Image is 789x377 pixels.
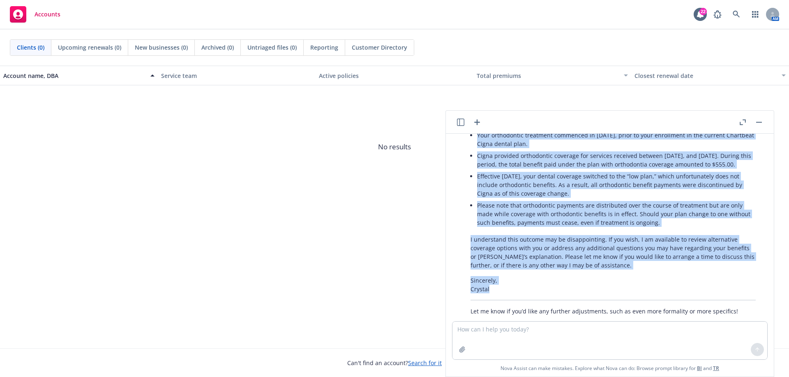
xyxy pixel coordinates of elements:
span: Reporting [310,43,338,52]
span: Clients (0) [17,43,44,52]
a: Switch app [747,6,764,23]
button: Closest renewal date [631,66,789,85]
p: I understand this outcome may be disappointing. If you wish, I am available to review alternative... [471,235,756,270]
div: Account name, DBA [3,71,145,80]
li: Your orthodontic treatment commenced in [DATE], prior to your enrollment in the current Chartbeat... [477,129,756,150]
button: Total premiums [473,66,631,85]
span: Archived (0) [201,43,234,52]
a: Accounts [7,3,64,26]
button: Active policies [316,66,473,85]
div: Total premiums [477,71,619,80]
span: Nova Assist can make mistakes. Explore what Nova can do: Browse prompt library for and [501,360,719,377]
span: Customer Directory [352,43,407,52]
span: Can't find an account? [347,359,442,367]
div: Service team [161,71,312,80]
p: Let me know if you’d like any further adjustments, such as even more formality or more specifics! [471,307,756,315]
div: Closest renewal date [634,71,777,80]
div: 22 [699,8,707,15]
span: Accounts [35,11,60,18]
li: Effective [DATE], your dental coverage switched to the “low plan,” which unfortunately does not i... [477,170,756,199]
a: Search [728,6,745,23]
span: Upcoming renewals (0) [58,43,121,52]
a: TR [713,365,719,372]
a: BI [697,365,702,372]
li: Cigna provided orthodontic coverage for services received between [DATE], and [DATE]. During this... [477,150,756,170]
span: New businesses (0) [135,43,188,52]
p: Sincerely, Crystal [471,276,756,293]
a: Search for it [408,359,442,367]
li: Please note that orthodontic payments are distributed over the course of treatment but are only m... [477,199,756,228]
div: Active policies [319,71,470,80]
button: Service team [158,66,316,85]
a: Report a Bug [709,6,726,23]
span: Untriaged files (0) [247,43,297,52]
